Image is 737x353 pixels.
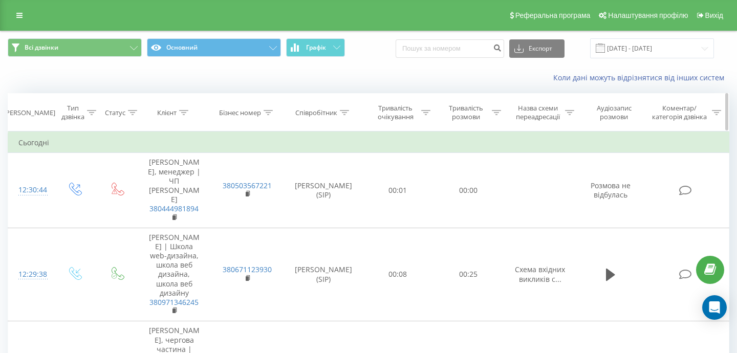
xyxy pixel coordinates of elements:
button: Всі дзвінки [8,38,142,57]
span: Вихід [705,11,723,19]
span: Всі дзвінки [25,43,58,52]
span: Реферальна програма [515,11,591,19]
span: Налаштування профілю [608,11,688,19]
div: Тривалість розмови [442,104,489,121]
div: Коментар/категорія дзвінка [649,104,709,121]
button: Основний [147,38,281,57]
td: [PERSON_NAME] | Школа web-дизайна, школа веб дизайна, школа веб дизайну [138,228,211,321]
a: 380971346245 [149,297,199,307]
div: Тривалість очікування [372,104,419,121]
a: 380671123930 [223,264,272,274]
div: Open Intercom Messenger [702,295,727,320]
td: 00:01 [363,153,433,228]
button: Експорт [509,39,565,58]
td: 00:25 [433,228,504,321]
span: Схема вхідних викликів с... [515,264,565,283]
div: Тип дзвінка [61,104,84,121]
div: Співробітник [295,108,337,117]
div: Аудіозапис розмови [586,104,642,121]
td: 00:00 [433,153,504,228]
span: Розмова не відбулась [591,181,631,200]
a: Коли дані можуть відрізнятися вiд інших систем [553,73,729,82]
td: [PERSON_NAME] (SIP) [284,153,363,228]
td: 00:08 [363,228,433,321]
span: Графік [306,44,326,51]
div: Назва схеми переадресації [513,104,562,121]
a: 380503567221 [223,181,272,190]
button: Графік [286,38,345,57]
div: 12:29:38 [18,264,43,284]
div: Статус [105,108,125,117]
input: Пошук за номером [396,39,504,58]
div: 12:30:44 [18,180,43,200]
td: [PERSON_NAME], менеджер | ЧП [PERSON_NAME] [138,153,211,228]
div: Бізнес номер [219,108,261,117]
div: [PERSON_NAME] [4,108,55,117]
td: Сьогодні [8,133,729,153]
td: [PERSON_NAME] (SIP) [284,228,363,321]
div: Клієнт [157,108,177,117]
a: 380444981894 [149,204,199,213]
